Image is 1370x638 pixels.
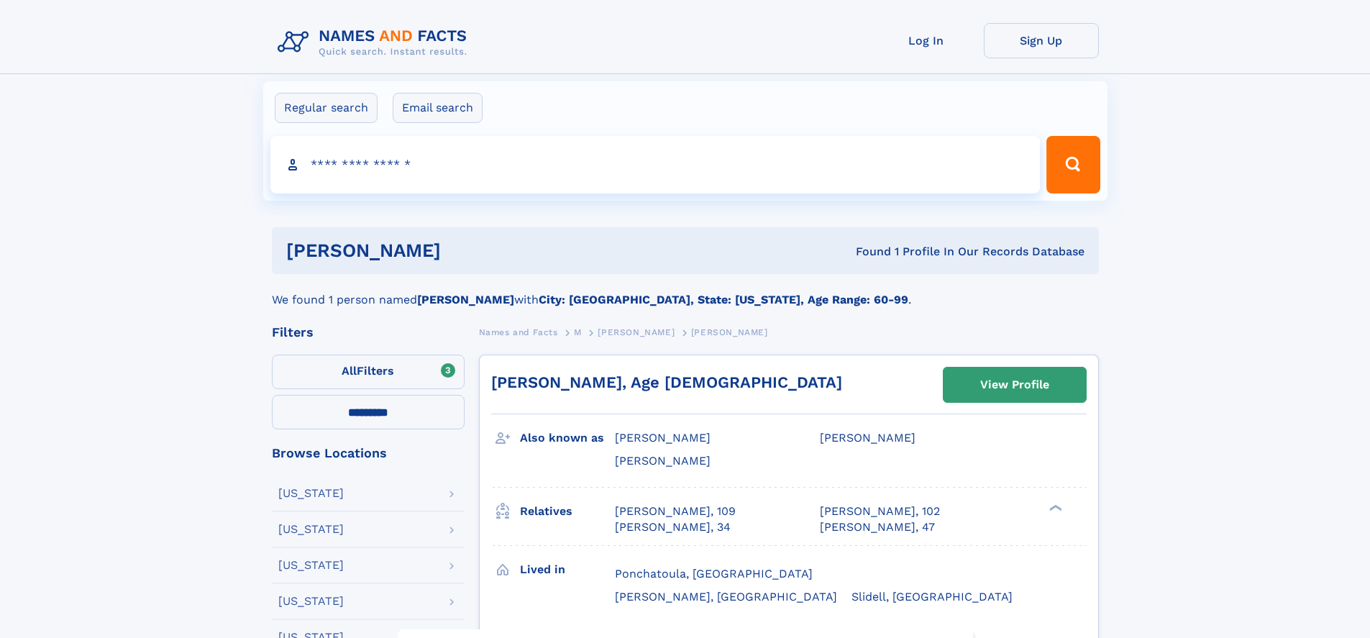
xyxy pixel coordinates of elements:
b: City: [GEOGRAPHIC_DATA], State: [US_STATE], Age Range: 60-99 [539,293,908,306]
label: Regular search [275,93,378,123]
span: [PERSON_NAME] [598,327,675,337]
label: Filters [272,355,465,389]
div: [US_STATE] [278,488,344,499]
span: M [574,327,582,337]
h1: [PERSON_NAME] [286,242,649,260]
a: Sign Up [984,23,1099,58]
div: [US_STATE] [278,524,344,535]
input: search input [270,136,1041,193]
span: [PERSON_NAME] [615,431,711,445]
a: View Profile [944,368,1086,402]
button: Search Button [1046,136,1100,193]
a: [PERSON_NAME], 109 [615,503,736,519]
label: Email search [393,93,483,123]
h3: Lived in [520,557,615,582]
span: Slidell, [GEOGRAPHIC_DATA] [851,590,1013,603]
div: Browse Locations [272,447,465,460]
b: [PERSON_NAME] [417,293,514,306]
span: Ponchatoula, [GEOGRAPHIC_DATA] [615,567,813,580]
span: All [342,364,357,378]
h3: Relatives [520,499,615,524]
div: We found 1 person named with . [272,274,1099,309]
div: Found 1 Profile In Our Records Database [648,244,1084,260]
div: [US_STATE] [278,560,344,571]
a: [PERSON_NAME] [598,323,675,341]
a: [PERSON_NAME], 47 [820,519,935,535]
div: View Profile [980,368,1049,401]
a: Names and Facts [479,323,558,341]
div: [US_STATE] [278,596,344,607]
span: [PERSON_NAME] [820,431,915,445]
a: Log In [869,23,984,58]
div: Filters [272,326,465,339]
a: M [574,323,582,341]
span: [PERSON_NAME] [615,454,711,468]
h3: Also known as [520,426,615,450]
div: ❯ [1046,503,1063,512]
a: [PERSON_NAME], 102 [820,503,940,519]
a: [PERSON_NAME], 34 [615,519,731,535]
a: [PERSON_NAME], Age [DEMOGRAPHIC_DATA] [491,373,842,391]
span: [PERSON_NAME] [691,327,768,337]
span: [PERSON_NAME], [GEOGRAPHIC_DATA] [615,590,837,603]
img: Logo Names and Facts [272,23,479,62]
